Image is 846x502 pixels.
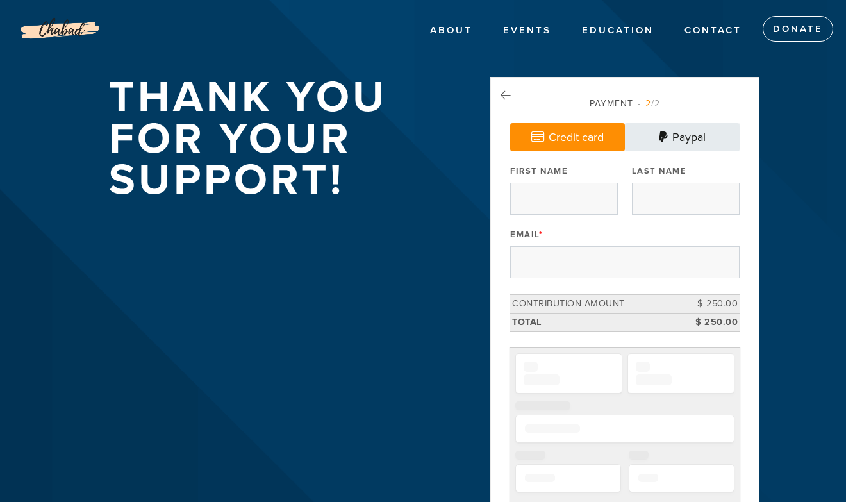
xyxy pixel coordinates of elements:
label: Email [510,229,543,240]
a: Contact [675,19,751,43]
td: Contribution Amount [510,295,682,314]
a: EVENTS [493,19,561,43]
span: 2 [645,98,651,109]
td: $ 250.00 [682,295,740,314]
a: Donate [763,16,833,42]
label: First Name [510,165,568,177]
a: EDUCATION [572,19,663,43]
div: Payment [510,97,740,110]
span: This field is required. [539,230,543,240]
a: Credit card [510,123,625,151]
span: /2 [638,98,660,109]
label: Last Name [632,165,687,177]
td: Total [510,313,682,331]
td: $ 250.00 [682,313,740,331]
a: ABOUT [420,19,482,43]
a: Paypal [625,123,740,151]
img: Logo%20without%20address_0.png [19,6,100,53]
h1: Thank you for your support! [109,77,449,201]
